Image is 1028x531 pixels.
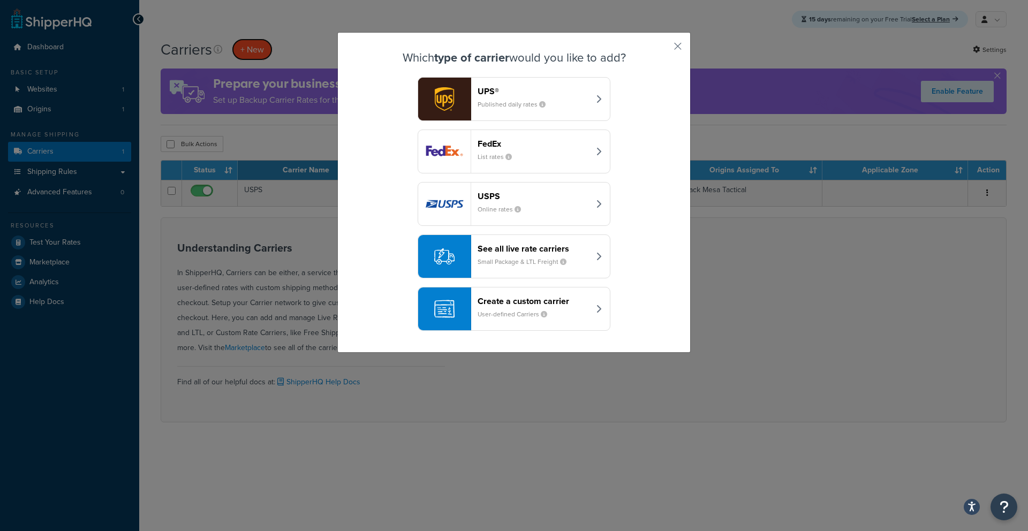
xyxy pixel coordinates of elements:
button: ups logoUPS®Published daily rates [418,77,610,121]
img: icon-carrier-custom-c93b8a24.svg [434,299,455,319]
button: Create a custom carrierUser-defined Carriers [418,287,610,331]
small: User-defined Carriers [478,309,556,319]
small: List rates [478,152,520,162]
img: fedEx logo [418,130,471,173]
h3: Which would you like to add? [365,51,663,64]
button: See all live rate carriersSmall Package & LTL Freight [418,234,610,278]
small: Small Package & LTL Freight [478,257,575,267]
header: FedEx [478,139,589,149]
header: USPS [478,191,589,201]
button: fedEx logoFedExList rates [418,130,610,173]
img: icon-carrier-liverate-becf4550.svg [434,246,455,267]
img: usps logo [418,183,471,225]
img: ups logo [418,78,471,120]
button: usps logoUSPSOnline rates [418,182,610,226]
header: See all live rate carriers [478,244,589,254]
header: Create a custom carrier [478,296,589,306]
header: UPS® [478,86,589,96]
strong: type of carrier [434,49,509,66]
small: Online rates [478,204,530,214]
button: Open Resource Center [991,494,1017,520]
small: Published daily rates [478,100,554,109]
